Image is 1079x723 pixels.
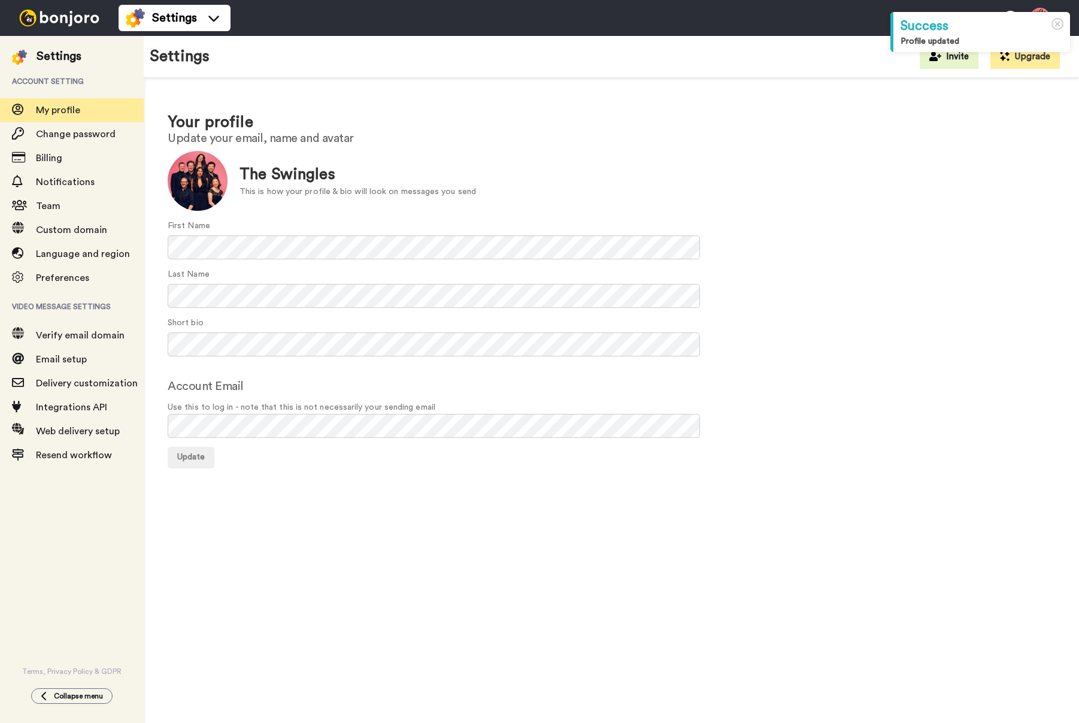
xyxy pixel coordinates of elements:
[168,447,214,468] button: Update
[168,114,1055,131] h1: Your profile
[36,331,125,340] span: Verify email domain
[36,403,107,412] span: Integrations API
[36,379,138,388] span: Delivery customization
[920,45,978,69] button: Invite
[168,317,204,329] label: Short bio
[36,450,112,460] span: Resend workflow
[36,273,89,283] span: Preferences
[54,691,103,701] span: Collapse menu
[37,48,81,65] div: Settings
[12,50,27,65] img: settings-colored.svg
[31,688,113,704] button: Collapse menu
[36,153,62,163] span: Billing
[168,268,210,281] label: Last Name
[168,377,244,395] label: Account Email
[36,426,120,436] span: Web delivery setup
[152,10,197,26] span: Settings
[36,105,80,115] span: My profile
[150,48,210,65] h1: Settings
[36,249,130,259] span: Language and region
[177,453,205,461] span: Update
[36,129,116,139] span: Change password
[36,177,95,187] span: Notifications
[240,186,476,198] div: This is how your profile & bio will look on messages you send
[36,201,60,211] span: Team
[240,164,476,186] div: The Swingles
[126,8,145,28] img: settings-colored.svg
[990,45,1060,69] button: Upgrade
[901,35,1063,47] div: Profile updated
[901,17,1063,35] div: Success
[36,355,87,364] span: Email setup
[36,225,107,235] span: Custom domain
[168,401,1055,414] span: Use this to log in - note that this is not necessarily your sending email
[168,132,1055,145] h2: Update your email, name and avatar
[14,10,104,26] img: bj-logo-header-white.svg
[168,220,210,232] label: First Name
